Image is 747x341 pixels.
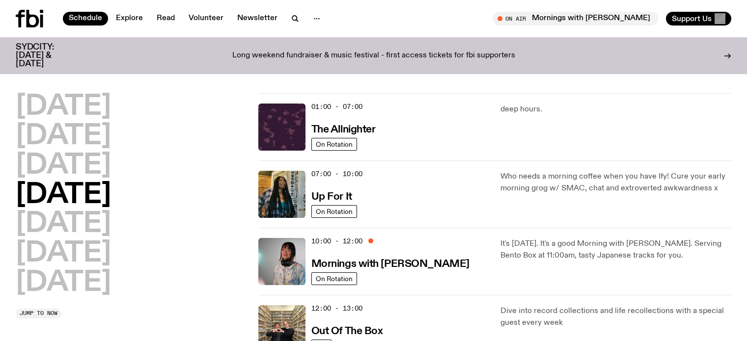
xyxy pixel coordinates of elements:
a: Read [151,12,181,26]
span: 10:00 - 12:00 [311,236,362,246]
button: [DATE] [16,210,111,238]
p: It's [DATE]. It's a good Morning with [PERSON_NAME]. Serving Bento Box at 11:00am, tasty Japanese... [500,238,731,262]
span: On Rotation [316,208,353,215]
a: The Allnighter [311,123,376,135]
a: Mornings with [PERSON_NAME] [311,257,470,269]
p: Long weekend fundraiser & music festival - first access tickets for fbi supporters [232,52,515,60]
h3: The Allnighter [311,125,376,135]
h3: Up For It [311,192,352,202]
button: [DATE] [16,182,111,209]
a: Up For It [311,190,352,202]
button: [DATE] [16,123,111,150]
button: [DATE] [16,152,111,180]
a: Out Of The Box [311,324,383,337]
button: [DATE] [16,240,111,267]
span: On Rotation [316,275,353,282]
p: Dive into record collections and life recollections with a special guest every week [500,305,731,329]
h3: SYDCITY: [DATE] & [DATE] [16,43,79,68]
button: [DATE] [16,269,111,297]
a: Schedule [63,12,108,26]
button: On AirMornings with [PERSON_NAME] [493,12,658,26]
span: Support Us [672,14,712,23]
a: Explore [110,12,149,26]
button: Jump to now [16,309,61,318]
span: 01:00 - 07:00 [311,102,362,111]
span: Jump to now [20,311,57,316]
a: On Rotation [311,272,357,285]
p: deep hours. [500,104,731,115]
h3: Out Of The Box [311,326,383,337]
h3: Mornings with [PERSON_NAME] [311,259,470,269]
span: 12:00 - 13:00 [311,304,362,313]
span: 07:00 - 10:00 [311,169,362,179]
span: On Rotation [316,140,353,148]
a: Volunteer [183,12,229,26]
p: Who needs a morning coffee when you have Ify! Cure your early morning grog w/ SMAC, chat and extr... [500,171,731,194]
button: [DATE] [16,93,111,121]
a: Newsletter [231,12,283,26]
a: On Rotation [311,138,357,151]
img: Kana Frazer is smiling at the camera with her head tilted slightly to her left. She wears big bla... [258,238,305,285]
button: Support Us [666,12,731,26]
a: On Rotation [311,205,357,218]
img: Ify - a Brown Skin girl with black braided twists, looking up to the side with her tongue stickin... [258,171,305,218]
